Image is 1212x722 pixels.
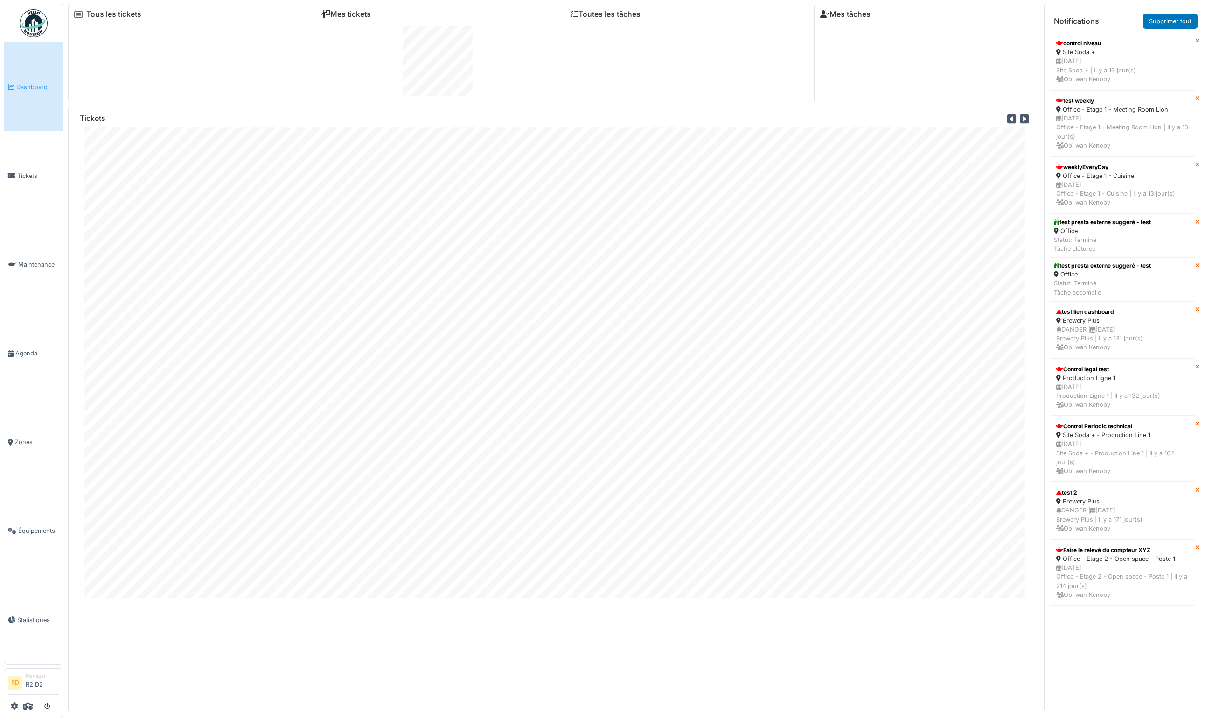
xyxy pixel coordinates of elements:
[1054,235,1151,253] div: Statut: Terminé Tâche clôturée
[1056,365,1189,374] div: Control legal test
[1056,431,1189,439] div: Site Soda + - Production Line 1
[17,616,59,624] span: Statistiques
[1056,105,1189,114] div: Office - Etage 1 - Meeting Room Lion
[1050,539,1195,606] a: Faire le relevé du compteur XYZ Office - Etage 2 - Open space - Poste 1 [DATE]Office - Etage 2 - ...
[1054,262,1151,270] div: test presta externe suggéré - test
[4,487,63,575] a: Équipements
[15,349,59,358] span: Agenda
[1056,497,1189,506] div: Brewery Plus
[1050,301,1195,359] a: test lien dashboard Brewery Plus DANGER |[DATE]Brewery Plus | Il y a 131 jour(s) Obi wan Kenoby
[1056,39,1189,48] div: control niveau
[1143,14,1198,29] a: Supprimer tout
[1056,308,1189,316] div: test lien dashboard
[20,9,48,37] img: Badge_color-CXgf-gQk.svg
[1050,214,1195,258] a: test presta externe suggéré - test Office Statut: TerminéTâche clôturée
[26,672,59,693] li: R2 D2
[1056,439,1189,475] div: [DATE] Site Soda + - Production Line 1 | Il y a 164 jour(s) Obi wan Kenoby
[15,438,59,446] span: Zones
[1056,546,1189,554] div: Faire le relevé du compteur XYZ
[1050,359,1195,416] a: Control legal test Production Ligne 1 [DATE]Production Ligne 1 | Il y a 132 jour(s) Obi wan Kenoby
[1056,171,1189,180] div: Office - Etage 1 - Cuisine
[4,42,63,131] a: Dashboard
[4,575,63,664] a: Statistiques
[18,526,59,535] span: Équipements
[1050,416,1195,482] a: Control Periodic technical Site Soda + - Production Line 1 [DATE]Site Soda + - Production Line 1 ...
[8,676,22,690] li: RD
[1050,257,1195,301] a: test presta externe suggéré - test Office Statut: TerminéTâche accomplie
[1056,506,1189,533] div: DANGER | [DATE] Brewery Plus | Il y a 171 jour(s) Obi wan Kenoby
[1056,374,1189,382] div: Production Ligne 1
[1056,163,1189,171] div: weeklyEveryDay
[1054,218,1151,227] div: test presta externe suggéré - test
[321,10,371,19] a: Mes tickets
[17,171,59,180] span: Tickets
[1056,554,1189,563] div: Office - Etage 2 - Open space - Poste 1
[1056,563,1189,599] div: [DATE] Office - Etage 2 - Open space - Poste 1 | Il y a 214 jour(s) Obi wan Kenoby
[1050,33,1195,90] a: control niveau Site Soda + [DATE]Site Soda + | Il y a 13 jour(s) Obi wan Kenoby
[1056,316,1189,325] div: Brewery Plus
[8,672,59,695] a: RD ManagerR2 D2
[4,131,63,220] a: Tickets
[571,10,641,19] a: Toutes les tâches
[4,309,63,398] a: Agenda
[1050,482,1195,539] a: test 2 Brewery Plus DANGER |[DATE]Brewery Plus | Il y a 171 jour(s) Obi wan Kenoby
[4,398,63,487] a: Zones
[1054,17,1099,26] h6: Notifications
[1056,325,1189,352] div: DANGER | [DATE] Brewery Plus | Il y a 131 jour(s) Obi wan Kenoby
[80,114,105,123] h6: Tickets
[1056,57,1189,84] div: [DATE] Site Soda + | Il y a 13 jour(s) Obi wan Kenoby
[1050,156,1195,214] a: weeklyEveryDay Office - Etage 1 - Cuisine [DATE]Office - Etage 1 - Cuisine | Il y a 13 jour(s) Ob...
[1056,114,1189,150] div: [DATE] Office - Etage 1 - Meeting Room Lion | Il y a 13 jour(s) Obi wan Kenoby
[1050,90,1195,156] a: test weekly Office - Etage 1 - Meeting Room Lion [DATE]Office - Etage 1 - Meeting Room Lion | Il ...
[1056,488,1189,497] div: test 2
[1056,422,1189,431] div: Control Periodic technical
[1054,227,1151,235] div: Office
[4,220,63,309] a: Maintenance
[18,260,59,269] span: Maintenance
[1056,382,1189,410] div: [DATE] Production Ligne 1 | Il y a 132 jour(s) Obi wan Kenoby
[1054,279,1151,297] div: Statut: Terminé Tâche accomplie
[16,83,59,92] span: Dashboard
[86,10,141,19] a: Tous les tickets
[820,10,871,19] a: Mes tâches
[1056,180,1189,207] div: [DATE] Office - Etage 1 - Cuisine | Il y a 13 jour(s) Obi wan Kenoby
[26,672,59,680] div: Manager
[1056,48,1189,57] div: Site Soda +
[1054,270,1151,279] div: Office
[1056,97,1189,105] div: test weekly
